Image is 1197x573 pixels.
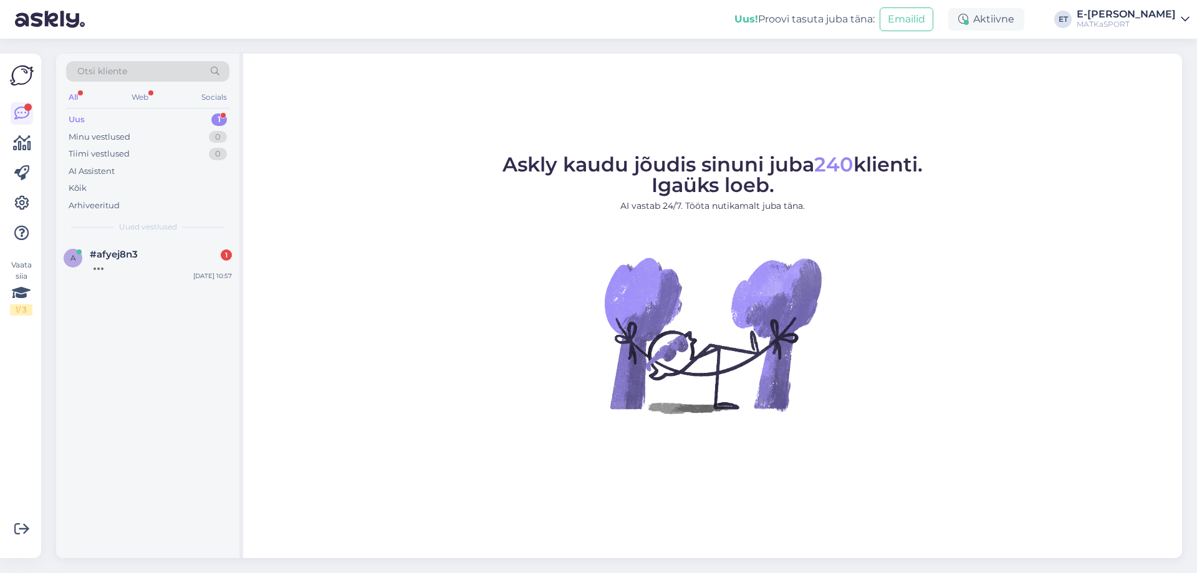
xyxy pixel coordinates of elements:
[1077,9,1176,19] div: E-[PERSON_NAME]
[1077,19,1176,29] div: MATKaSPORT
[502,200,923,213] p: AI vastab 24/7. Tööta nutikamalt juba täna.
[1077,9,1190,29] a: E-[PERSON_NAME]MATKaSPORT
[66,89,80,105] div: All
[880,7,933,31] button: Emailid
[1054,11,1072,28] div: ET
[10,259,32,315] div: Vaata siia
[69,182,87,195] div: Kõik
[70,253,76,262] span: a
[10,304,32,315] div: 1 / 3
[69,148,130,160] div: Tiimi vestlused
[814,152,853,176] span: 240
[69,165,115,178] div: AI Assistent
[209,148,227,160] div: 0
[69,131,130,143] div: Minu vestlused
[199,89,229,105] div: Socials
[209,131,227,143] div: 0
[119,221,177,233] span: Uued vestlused
[193,271,232,281] div: [DATE] 10:57
[600,223,825,447] img: No Chat active
[221,249,232,261] div: 1
[10,64,34,87] img: Askly Logo
[129,89,151,105] div: Web
[734,12,875,27] div: Proovi tasuta juba täna:
[734,13,758,25] b: Uus!
[502,152,923,197] span: Askly kaudu jõudis sinuni juba klienti. Igaüks loeb.
[90,249,138,260] span: #afyej8n3
[69,200,120,212] div: Arhiveeritud
[69,113,85,126] div: Uus
[948,8,1024,31] div: Aktiivne
[211,113,227,126] div: 1
[77,65,127,78] span: Otsi kliente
